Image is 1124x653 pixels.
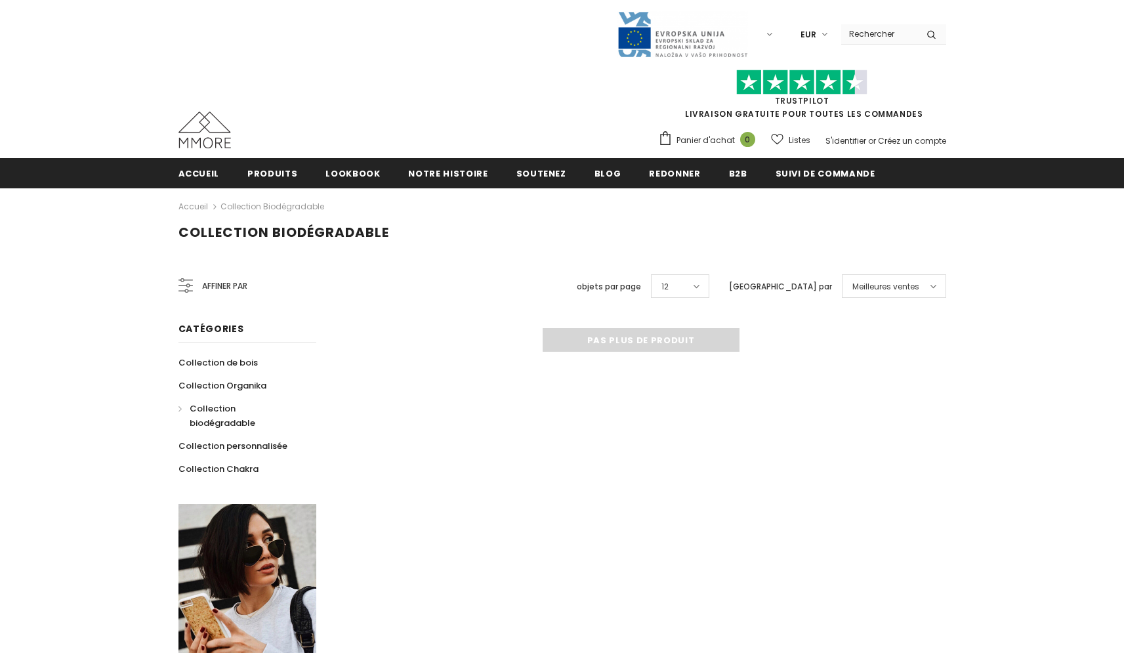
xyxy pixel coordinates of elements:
[247,167,297,180] span: Produits
[649,167,700,180] span: Redonner
[841,24,917,43] input: Search Site
[178,397,302,434] a: Collection biodégradable
[658,75,946,119] span: LIVRAISON GRATUITE POUR TOUTES LES COMMANDES
[178,379,266,392] span: Collection Organika
[408,158,488,188] a: Notre histoire
[789,134,810,147] span: Listes
[852,280,919,293] span: Meilleures ventes
[676,134,735,147] span: Panier d'achat
[178,223,389,242] span: Collection biodégradable
[178,356,258,369] span: Collection de bois
[617,28,748,39] a: Javni Razpis
[516,158,566,188] a: soutenez
[649,158,700,188] a: Redonner
[178,322,244,335] span: Catégories
[178,167,220,180] span: Accueil
[658,131,762,150] a: Panier d'achat 0
[594,158,621,188] a: Blog
[729,167,747,180] span: B2B
[178,199,208,215] a: Accueil
[776,167,875,180] span: Suivi de commande
[516,167,566,180] span: soutenez
[878,135,946,146] a: Créez un compte
[247,158,297,188] a: Produits
[577,280,641,293] label: objets par page
[771,129,810,152] a: Listes
[617,11,748,58] img: Javni Razpis
[776,158,875,188] a: Suivi de commande
[740,132,755,147] span: 0
[325,158,380,188] a: Lookbook
[801,28,816,41] span: EUR
[202,279,247,293] span: Affiner par
[775,95,829,106] a: TrustPilot
[178,374,266,397] a: Collection Organika
[729,158,747,188] a: B2B
[178,463,259,475] span: Collection Chakra
[178,158,220,188] a: Accueil
[729,280,832,293] label: [GEOGRAPHIC_DATA] par
[825,135,866,146] a: S'identifier
[736,70,867,95] img: Faites confiance aux étoiles pilotes
[325,167,380,180] span: Lookbook
[178,440,287,452] span: Collection personnalisée
[868,135,876,146] span: or
[190,402,255,429] span: Collection biodégradable
[408,167,488,180] span: Notre histoire
[594,167,621,180] span: Blog
[661,280,669,293] span: 12
[178,434,287,457] a: Collection personnalisée
[220,201,324,212] a: Collection biodégradable
[178,351,258,374] a: Collection de bois
[178,112,231,148] img: Cas MMORE
[178,457,259,480] a: Collection Chakra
